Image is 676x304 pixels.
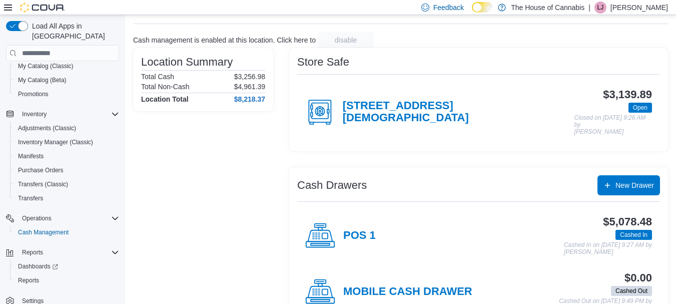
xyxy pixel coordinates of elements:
p: Cashed In on [DATE] 9:27 AM by [PERSON_NAME] [564,242,652,255]
h3: Cash Drawers [297,179,367,191]
h4: POS 1 [343,229,376,242]
span: Inventory Manager (Classic) [14,136,119,148]
a: Transfers [14,192,47,204]
span: Cashed In [620,230,647,239]
span: Operations [18,212,119,224]
button: Reports [18,246,47,258]
h3: $5,078.48 [603,216,652,228]
a: Reports [14,274,43,286]
p: Closed on [DATE] 9:26 AM by [PERSON_NAME] [574,115,652,135]
button: Transfers (Classic) [10,177,123,191]
h3: Location Summary [141,56,233,68]
span: Dashboards [18,262,58,270]
a: Adjustments (Classic) [14,122,80,134]
button: Manifests [10,149,123,163]
button: Reports [2,245,123,259]
a: Dashboards [10,259,123,273]
span: Reports [18,276,39,284]
span: Manifests [18,152,44,160]
a: Promotions [14,88,53,100]
a: Dashboards [14,260,62,272]
p: [PERSON_NAME] [610,2,668,14]
a: Cash Management [14,226,73,238]
span: New Drawer [615,180,654,190]
p: $4,961.39 [234,83,265,91]
button: Operations [2,211,123,225]
span: My Catalog (Beta) [14,74,119,86]
button: Operations [18,212,56,224]
span: Cashed In [615,230,652,240]
p: The House of Cannabis [511,2,584,14]
span: Promotions [14,88,119,100]
button: Promotions [10,87,123,101]
h3: $3,139.89 [603,89,652,101]
span: Feedback [433,3,464,13]
a: Transfers (Classic) [14,178,72,190]
span: My Catalog (Classic) [18,62,74,70]
span: Cashed Out [615,286,647,295]
span: Transfers [18,194,43,202]
span: Cashed Out [611,286,652,296]
a: Purchase Orders [14,164,68,176]
button: Adjustments (Classic) [10,121,123,135]
span: Dashboards [14,260,119,272]
span: Transfers (Classic) [14,178,119,190]
button: Inventory [2,107,123,121]
p: $3,256.98 [234,73,265,81]
span: Transfers (Classic) [18,180,68,188]
button: Inventory [18,108,51,120]
h4: [STREET_ADDRESS][DEMOGRAPHIC_DATA] [343,100,574,125]
span: Open [628,103,652,113]
span: Inventory Manager (Classic) [18,138,93,146]
span: Reports [18,246,119,258]
button: Purchase Orders [10,163,123,177]
button: Reports [10,273,123,287]
a: Inventory Manager (Classic) [14,136,97,148]
button: My Catalog (Beta) [10,73,123,87]
h6: Total Cash [141,73,174,81]
h4: MOBILE CASH DRAWER [343,285,472,298]
span: Inventory [18,108,119,120]
span: Cash Management [14,226,119,238]
span: Reports [22,248,43,256]
span: Operations [22,214,52,222]
span: Purchase Orders [14,164,119,176]
span: Cash Management [18,228,69,236]
button: Cash Management [10,225,123,239]
p: Cash management is enabled at this location. Click here to [133,36,316,44]
span: Transfers [14,192,119,204]
a: My Catalog (Beta) [14,74,71,86]
span: Load All Apps in [GEOGRAPHIC_DATA] [28,21,119,41]
button: My Catalog (Classic) [10,59,123,73]
span: Manifests [14,150,119,162]
h4: $8,218.37 [234,95,265,103]
h3: Store Safe [297,56,349,68]
button: New Drawer [597,175,660,195]
span: Reports [14,274,119,286]
div: Liam Jefferson [594,2,606,14]
input: Dark Mode [472,2,493,13]
span: Promotions [18,90,49,98]
span: disable [335,35,357,45]
button: disable [318,32,374,48]
a: Manifests [14,150,48,162]
p: | [588,2,590,14]
span: Open [633,103,647,112]
h3: $0.00 [624,272,652,284]
h4: Location Total [141,95,189,103]
a: My Catalog (Classic) [14,60,78,72]
button: Inventory Manager (Classic) [10,135,123,149]
span: My Catalog (Classic) [14,60,119,72]
span: Inventory [22,110,47,118]
span: LJ [597,2,604,14]
button: Transfers [10,191,123,205]
span: Adjustments (Classic) [14,122,119,134]
img: Cova [20,3,65,13]
span: My Catalog (Beta) [18,76,67,84]
span: Purchase Orders [18,166,64,174]
h6: Total Non-Cash [141,83,190,91]
span: Adjustments (Classic) [18,124,76,132]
